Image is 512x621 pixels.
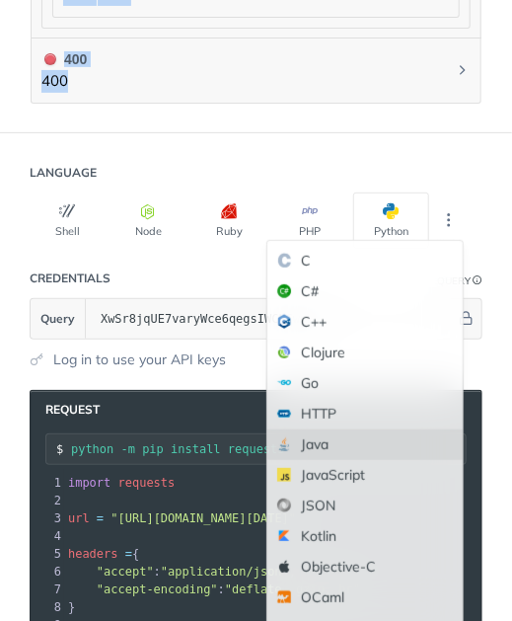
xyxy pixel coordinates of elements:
[267,582,463,613] div: OCaml
[473,275,482,285] i: Information
[440,211,458,229] svg: More ellipsis
[267,338,463,368] div: Clojure
[41,48,87,70] div: 400
[31,598,64,616] div: 8
[30,193,106,249] button: Shell
[267,521,463,552] div: Kotlin
[434,205,464,235] button: More Languages
[68,547,139,561] span: {
[71,442,466,456] input: Request instructions
[267,460,463,491] div: JavaScript
[31,299,86,339] button: Query
[267,246,463,276] div: C
[110,193,186,249] button: Node
[68,565,296,579] span: : ,
[36,401,100,419] span: Request
[267,552,463,582] div: Objective-C
[31,509,64,527] div: 3
[267,368,463,399] div: Go
[267,429,463,460] div: Java
[44,53,56,65] span: 400
[161,565,289,579] span: "application/json"
[97,511,104,525] span: =
[68,476,110,490] span: import
[68,511,90,525] span: url
[110,511,296,525] span: "[URL][DOMAIN_NAME][DATE]"
[68,582,360,596] span: :
[455,62,471,78] svg: Chevron
[225,582,360,596] span: "deflate, gzip, br"
[31,563,64,581] div: 6
[267,307,463,338] div: C++
[31,492,64,509] div: 2
[30,164,97,182] div: Language
[191,193,267,249] button: Ruby
[41,48,471,93] button: 400 400400
[267,399,463,429] div: HTTP
[31,527,64,545] div: 4
[68,600,75,614] span: }
[118,476,176,490] span: requests
[31,581,64,598] div: 7
[125,547,132,561] span: =
[30,270,110,287] div: Credentials
[267,276,463,307] div: C#
[97,582,218,596] span: "accept-encoding"
[272,193,348,249] button: PHP
[68,547,118,561] span: headers
[97,565,154,579] span: "accept"
[40,310,75,328] span: Query
[31,545,64,563] div: 5
[41,70,87,93] p: 400
[353,193,429,249] button: Python
[53,349,226,370] a: Log in to use your API keys
[91,299,456,339] input: apikey
[31,474,64,492] div: 1
[267,491,463,521] div: JSON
